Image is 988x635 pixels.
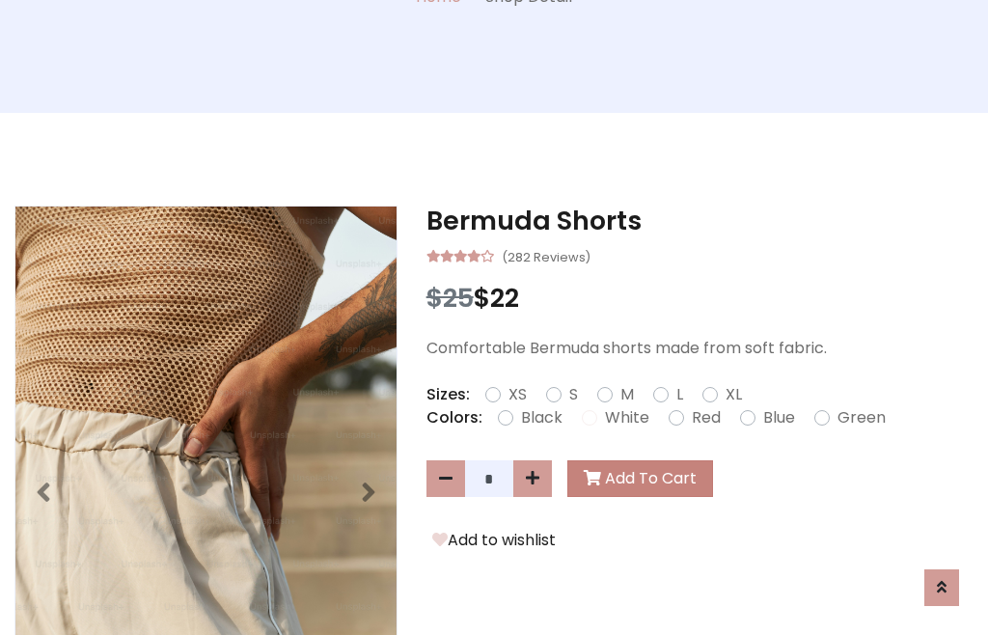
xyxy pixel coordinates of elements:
[426,283,974,314] h3: $
[426,406,482,429] p: Colors:
[502,244,590,267] small: (282 Reviews)
[426,206,974,236] h3: Bermuda Shorts
[567,460,713,497] button: Add To Cart
[692,406,721,429] label: Red
[426,280,474,316] span: $25
[837,406,886,429] label: Green
[426,528,562,553] button: Add to wishlist
[620,383,634,406] label: M
[676,383,683,406] label: L
[426,337,974,360] p: Comfortable Bermuda shorts made from soft fabric.
[569,383,578,406] label: S
[605,406,649,429] label: White
[508,383,527,406] label: XS
[521,406,563,429] label: Black
[726,383,742,406] label: XL
[426,383,470,406] p: Sizes:
[763,406,795,429] label: Blue
[490,280,519,316] span: 22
